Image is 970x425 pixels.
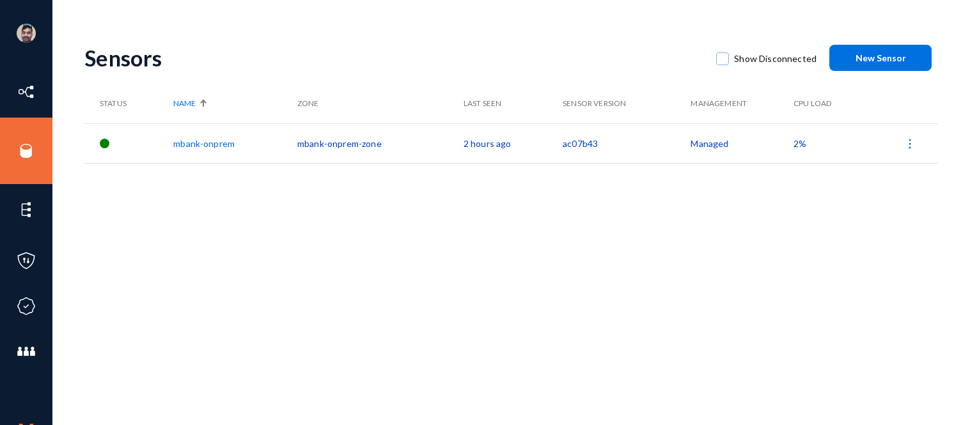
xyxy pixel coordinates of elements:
[173,138,235,149] a: mbank-onprem
[856,52,906,63] span: New Sensor
[464,84,563,123] th: Last Seen
[794,138,806,149] span: 2%
[84,84,173,123] th: Status
[17,82,36,102] img: icon-inventory.svg
[297,123,464,163] td: mbank-onprem-zone
[173,98,196,109] span: Name
[563,123,691,163] td: ac07b43
[691,84,794,123] th: Management
[734,49,817,68] span: Show Disconnected
[904,137,916,150] img: icon-more.svg
[829,45,932,71] button: New Sensor
[17,200,36,219] img: icon-elements.svg
[173,98,291,109] div: Name
[464,123,563,163] td: 2 hours ago
[17,342,36,361] img: icon-members.svg
[17,297,36,316] img: icon-compliance.svg
[17,24,36,43] img: ACg8ocK1ZkZ6gbMmCU1AeqPIsBvrTWeY1xNXvgxNjkUXxjcqAiPEIvU=s96-c
[17,251,36,270] img: icon-policies.svg
[794,84,863,123] th: CPU Load
[17,141,36,160] img: icon-sources.svg
[563,84,691,123] th: Sensor Version
[84,45,703,71] div: Sensors
[691,123,794,163] td: Managed
[297,84,464,123] th: Zone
